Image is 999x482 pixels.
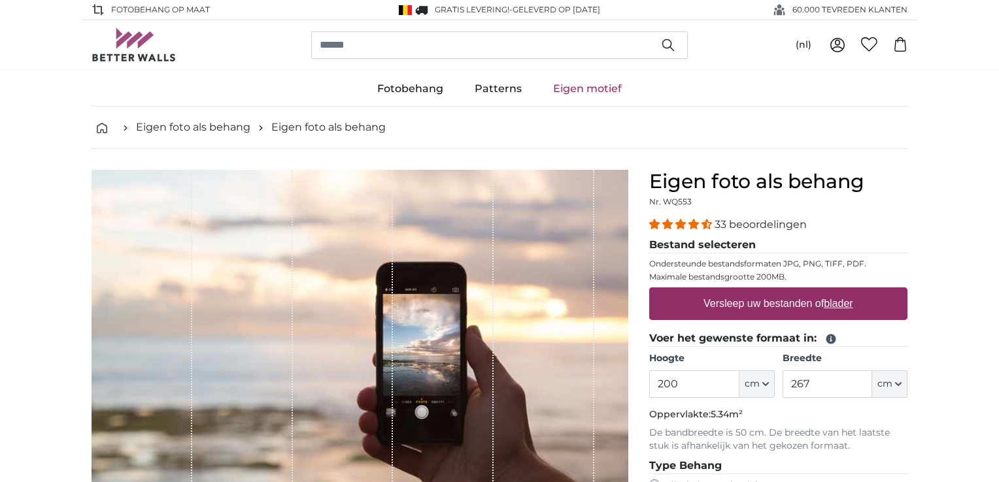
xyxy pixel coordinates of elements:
button: cm [872,370,907,398]
button: (nl) [785,33,822,57]
a: Eigen motief [537,72,637,106]
span: cm [877,378,892,391]
legend: Type Behang [649,458,907,474]
legend: Voer het gewenste formaat in: [649,330,907,347]
p: Oppervlakte: [649,408,907,421]
a: Patterns [459,72,537,106]
a: Eigen foto als behang [136,120,250,135]
span: cm [745,378,760,391]
span: Nr. WQ553 [649,197,692,206]
nav: breadcrumbs [92,106,907,149]
button: cm [739,370,775,398]
span: - [509,5,600,14]
legend: Bestand selecteren [649,237,907,253]
u: blader [824,298,853,309]
span: FOTOBEHANG OP MAAT [111,4,210,16]
span: 4.33 stars [649,218,715,231]
label: Hoogte [649,352,774,365]
img: België [399,5,412,15]
span: GRATIS levering! [435,5,509,14]
p: Ondersteunde bestandsformaten JPG, PNG, TIFF, PDF. [649,259,907,269]
p: De bandbreedte is 50 cm. De breedte van het laatste stuk is afhankelijk van het gekozen formaat. [649,426,907,453]
img: Betterwalls [92,28,177,61]
label: Versleep uw bestanden of [698,291,858,317]
span: 5.34m² [711,408,743,420]
span: Geleverd op [DATE] [513,5,600,14]
label: Breedte [783,352,907,365]
a: Fotobehang [362,72,459,106]
a: Eigen foto als behang [271,120,386,135]
span: 60.000 TEVREDEN KLANTEN [792,4,907,16]
span: 33 beoordelingen [715,218,807,231]
h1: Eigen foto als behang [649,170,907,193]
p: Maximale bestandsgrootte 200MB. [649,272,907,282]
